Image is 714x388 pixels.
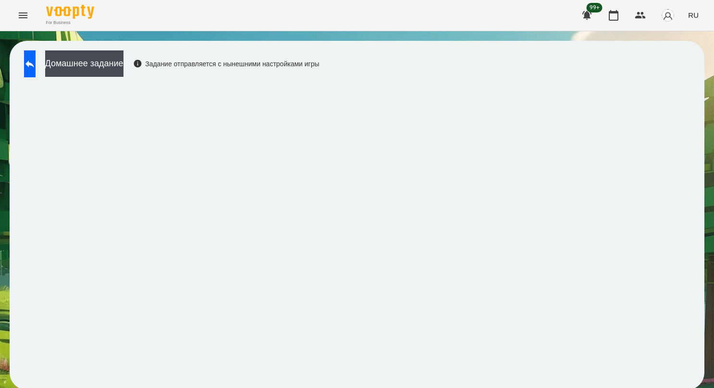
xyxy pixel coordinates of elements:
button: Домашнее задание [45,50,123,77]
img: avatar_s.png [661,9,675,22]
img: Voopty Logo [46,5,94,19]
span: 99+ [587,3,603,12]
span: For Business [46,20,94,26]
button: Menu [12,4,35,27]
button: RU [684,6,702,24]
span: RU [688,10,699,20]
div: Задание отправляется с нынешними настройками игры [133,59,320,69]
